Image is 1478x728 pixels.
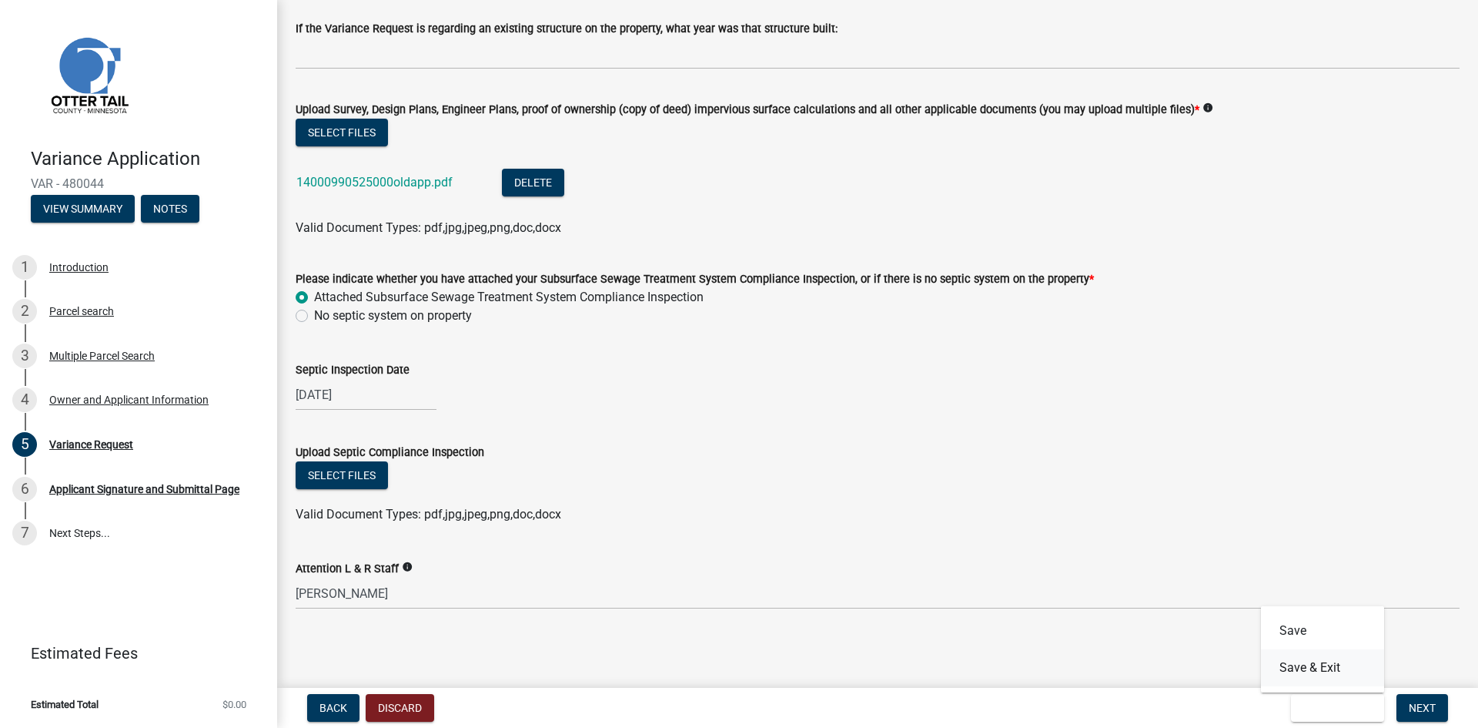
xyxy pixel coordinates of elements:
[296,564,399,575] label: Attention L & R Staff
[1291,694,1384,722] button: Save & Exit
[49,394,209,405] div: Owner and Applicant Information
[296,461,388,489] button: Select files
[296,365,410,376] label: Septic Inspection Date
[222,699,246,710] span: $0.00
[12,344,37,368] div: 3
[31,148,265,170] h4: Variance Application
[296,119,388,146] button: Select files
[1202,102,1213,113] i: info
[307,694,359,722] button: Back
[12,432,37,457] div: 5
[49,351,155,361] div: Multiple Parcel Search
[1409,702,1436,714] span: Next
[12,299,37,324] div: 2
[31,195,135,223] button: View Summary
[296,379,436,411] input: mm/dd/yyyy
[12,638,252,669] a: Estimated Fees
[296,220,561,235] span: Valid Document Types: pdf,jpg,jpeg,png,doc,docx
[314,307,472,325] label: No septic system on property
[502,169,564,196] button: Delete
[1261,649,1384,686] button: Save & Exit
[296,274,1094,285] label: Please indicate whether you have attached your Subsurface Sewage Treatment System Compliance Insp...
[296,507,561,522] span: Valid Document Types: pdf,jpg,jpeg,png,doc,docx
[296,105,1199,116] label: Upload Survey, Design Plans, Engineer Plans, proof of ownership (copy of deed) impervious surface...
[1396,694,1448,722] button: Next
[31,176,246,191] span: VAR - 480044
[296,175,453,190] a: 14000990525000oldapp.pdf
[12,387,37,412] div: 4
[1261,612,1384,649] button: Save
[12,477,37,502] div: 6
[49,439,133,450] div: Variance Request
[12,521,37,545] div: 7
[141,195,199,223] button: Notes
[12,255,37,280] div: 1
[1303,702,1363,714] span: Save & Exit
[314,288,704,307] label: Attached Subsurface Sewage Treatment System Compliance Inspection
[49,306,114,317] div: Parcel search
[296,24,838,35] label: If the Variance Request is regarding an existing structure on the property, what year was that st...
[31,699,99,710] span: Estimated Total
[296,448,484,458] label: Upload Septic Compliance Inspection
[319,702,347,714] span: Back
[49,262,109,273] div: Introduction
[31,16,146,132] img: Otter Tail County, Minnesota
[1261,606,1384,693] div: Save & Exit
[49,484,239,495] div: Applicant Signature and Submittal Page
[502,176,564,191] wm-modal-confirm: Delete Document
[141,203,199,216] wm-modal-confirm: Notes
[366,694,434,722] button: Discard
[402,562,413,572] i: info
[31,203,135,216] wm-modal-confirm: Summary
